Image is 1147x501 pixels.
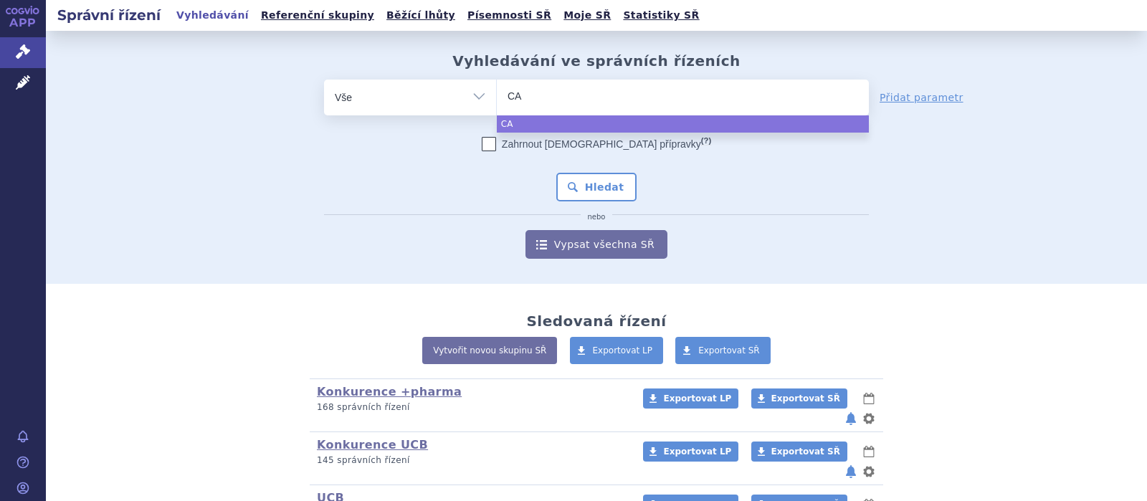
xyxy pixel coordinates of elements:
a: Moje SŘ [559,6,615,25]
span: Exportovat SŘ [771,447,840,457]
li: CA [497,115,869,133]
h2: Správní řízení [46,5,172,25]
button: lhůty [862,390,876,407]
button: notifikace [844,463,858,480]
button: nastavení [862,463,876,480]
span: Exportovat LP [593,345,653,356]
a: Exportovat LP [643,442,738,462]
a: Exportovat SŘ [675,337,771,364]
button: notifikace [844,410,858,427]
span: Exportovat SŘ [698,345,760,356]
span: Exportovat LP [663,447,731,457]
a: Přidat parametr [880,90,963,105]
a: Konkurence UCB [317,438,428,452]
p: 145 správních řízení [317,454,624,467]
a: Běžící lhůty [382,6,460,25]
a: Vypsat všechna SŘ [525,230,667,259]
a: Písemnosti SŘ [463,6,556,25]
a: Referenční skupiny [257,6,379,25]
a: Exportovat SŘ [751,442,847,462]
a: Exportovat LP [570,337,664,364]
h2: Sledovaná řízení [526,312,666,330]
label: Zahrnout [DEMOGRAPHIC_DATA] přípravky [482,137,711,151]
a: Statistiky SŘ [619,6,703,25]
h2: Vyhledávání ve správních řízeních [452,52,741,70]
a: Vytvořit novou skupinu SŘ [422,337,557,364]
p: 168 správních řízení [317,401,624,414]
button: lhůty [862,443,876,460]
button: Hledat [556,173,637,201]
span: Exportovat LP [663,393,731,404]
a: Konkurence +pharma [317,385,462,399]
span: Exportovat SŘ [771,393,840,404]
button: nastavení [862,410,876,427]
a: Exportovat LP [643,388,738,409]
i: nebo [581,213,613,221]
a: Vyhledávání [172,6,253,25]
a: Exportovat SŘ [751,388,847,409]
abbr: (?) [701,136,711,145]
